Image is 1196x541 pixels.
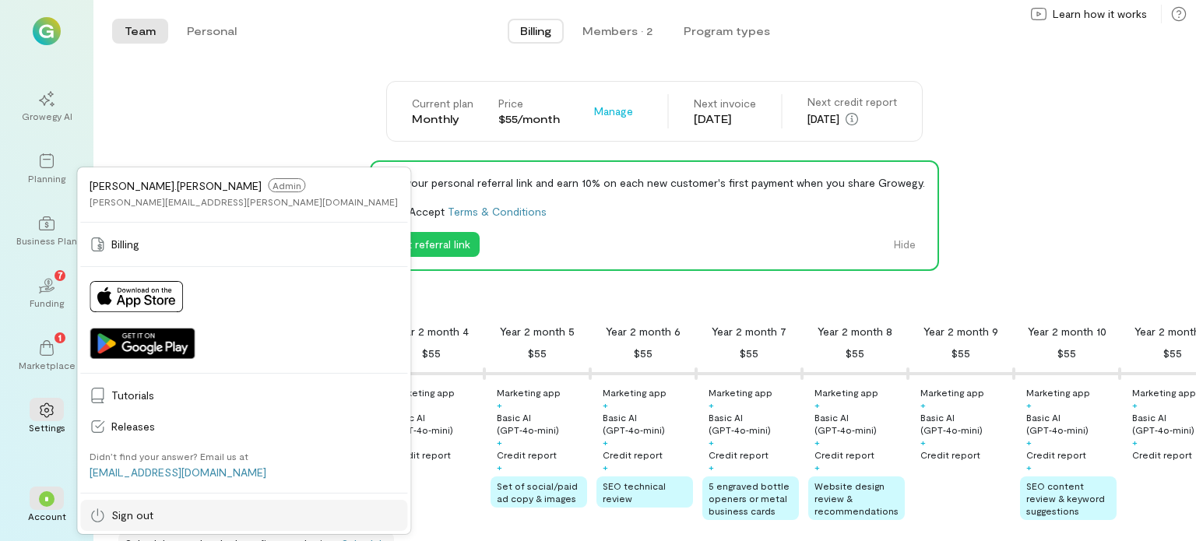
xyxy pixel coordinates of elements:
[112,19,168,44] button: Team
[19,265,75,321] a: Funding
[846,344,864,363] div: $55
[80,500,407,531] a: Sign out
[709,436,714,448] div: +
[28,510,66,522] div: Account
[709,461,714,473] div: +
[709,448,769,461] div: Credit report
[1026,436,1032,448] div: +
[497,448,557,461] div: Credit report
[22,110,72,122] div: Growegy AI
[814,399,820,411] div: +
[19,79,75,135] a: Growegy AI
[709,399,714,411] div: +
[111,388,398,403] span: Tutorials
[606,324,681,339] div: Year 2 month 6
[814,386,878,399] div: Marketing app
[603,411,693,436] div: Basic AI (GPT‑4o‑mini)
[709,386,772,399] div: Marketing app
[268,178,305,192] span: Admin
[412,96,473,111] div: Current plan
[412,111,473,127] div: Monthly
[497,411,587,436] div: Basic AI (GPT‑4o‑mini)
[1026,399,1032,411] div: +
[112,296,1190,311] div: Plan benefits
[952,344,970,363] div: $55
[740,344,758,363] div: $55
[814,461,820,473] div: +
[603,386,667,399] div: Marketing app
[508,19,564,44] button: Billing
[814,448,874,461] div: Credit report
[920,399,926,411] div: +
[19,203,75,259] a: Business Plan
[814,411,905,436] div: Basic AI (GPT‑4o‑mini)
[497,386,561,399] div: Marketing app
[1026,386,1090,399] div: Marketing app
[497,436,502,448] div: +
[19,359,76,371] div: Marketplace
[19,141,75,197] a: Planning
[594,104,633,119] span: Manage
[603,399,608,411] div: +
[528,344,547,363] div: $55
[391,448,451,461] div: Credit report
[1026,480,1105,516] span: SEO content review & keyword suggestions
[1163,344,1182,363] div: $55
[634,344,653,363] div: $55
[384,232,480,257] button: Get referral link
[603,448,663,461] div: Credit report
[814,436,820,448] div: +
[498,96,560,111] div: Price
[570,19,665,44] button: Members · 2
[920,411,1011,436] div: Basic AI (GPT‑4o‑mini)
[174,19,249,44] button: Personal
[807,94,897,110] div: Next credit report
[807,110,897,128] div: [DATE]
[80,380,407,411] a: Tutorials
[498,111,560,127] div: $55/month
[90,465,266,479] a: [EMAIL_ADDRESS][DOMAIN_NAME]
[694,111,756,127] div: [DATE]
[694,96,756,111] div: Next invoice
[58,330,62,344] span: 1
[90,281,183,312] img: Download on App Store
[30,297,64,309] div: Funding
[1132,386,1196,399] div: Marketing app
[497,399,502,411] div: +
[111,419,398,434] span: Releases
[520,23,551,39] span: Billing
[1132,448,1192,461] div: Credit report
[923,324,998,339] div: Year 2 month 9
[19,390,75,446] a: Settings
[19,328,75,384] a: Marketplace
[1026,461,1032,473] div: +
[1132,436,1138,448] div: +
[1053,6,1147,22] span: Learn how it works
[80,229,407,260] a: Billing
[497,461,502,473] div: +
[712,324,786,339] div: Year 2 month 7
[885,232,925,257] button: Hide
[90,195,398,208] div: [PERSON_NAME][EMAIL_ADDRESS][PERSON_NAME][DOMAIN_NAME]
[28,172,65,184] div: Planning
[391,386,455,399] div: Marketing app
[603,480,666,504] span: SEO technical review
[90,328,195,359] img: Get it on Google Play
[1028,324,1106,339] div: Year 2 month 10
[585,99,642,124] button: Manage
[603,436,608,448] div: +
[1132,399,1138,411] div: +
[603,461,608,473] div: +
[80,411,407,442] a: Releases
[1057,344,1076,363] div: $55
[58,268,63,282] span: 7
[90,179,262,192] span: [PERSON_NAME].[PERSON_NAME]
[448,205,547,218] a: Terms & Conditions
[90,450,248,462] div: Didn’t find your answer? Email us at
[920,448,980,461] div: Credit report
[920,436,926,448] div: +
[497,480,578,504] span: Set of social/paid ad copy & images
[582,23,653,39] div: Members · 2
[1026,448,1086,461] div: Credit report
